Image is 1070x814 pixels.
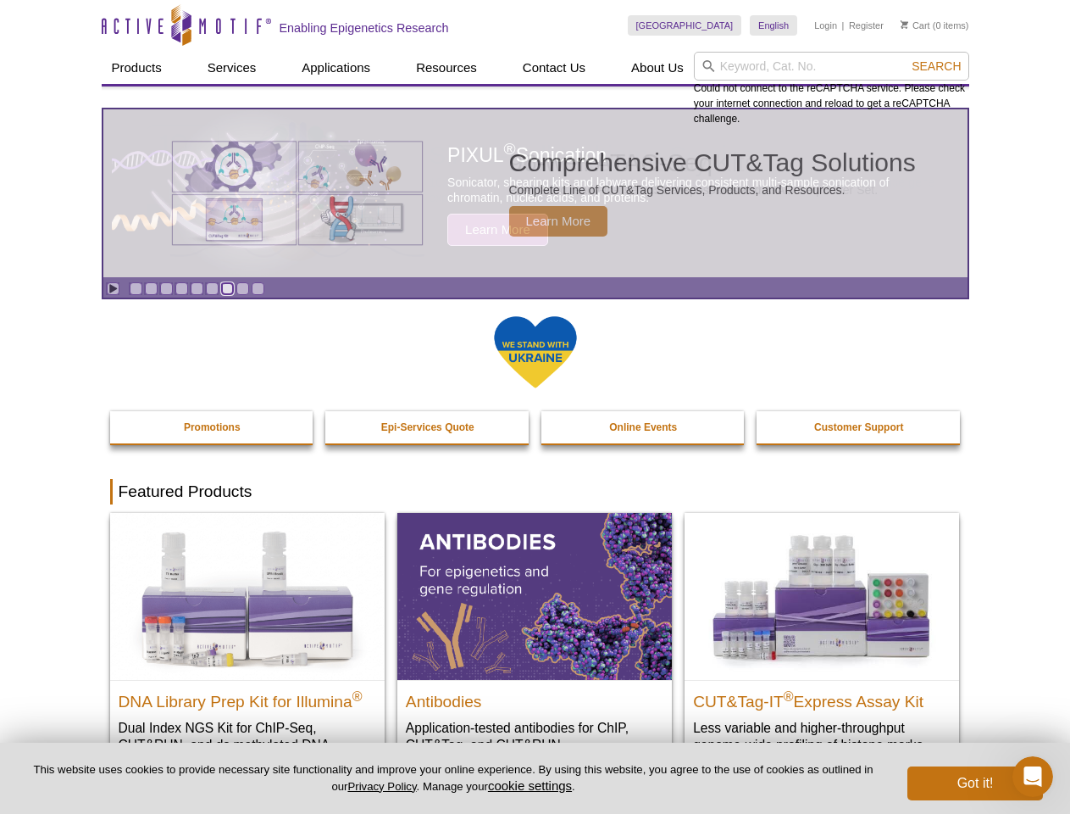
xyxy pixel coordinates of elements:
a: Products [102,52,172,84]
strong: Customer Support [814,421,903,433]
p: Application-tested antibodies for ChIP, CUT&Tag, and CUT&RUN. [406,719,663,754]
p: Less variable and higher-throughput genome-wide profiling of histone marks​. [693,719,951,754]
h2: CUT&Tag-IT Express Assay Kit [693,685,951,711]
a: Toggle autoplay [107,282,119,295]
img: DNA Library Prep Kit for Illumina [110,513,385,679]
h2: DNA Library Prep Kit for Illumina [119,685,376,711]
a: English [750,15,797,36]
a: Go to slide 2 [145,282,158,295]
a: Go to slide 8 [236,282,249,295]
a: Go to slide 7 [221,282,234,295]
img: We Stand With Ukraine [493,315,578,390]
img: Your Cart [901,20,908,29]
h2: Antibodies [406,685,663,711]
a: Go to slide 4 [175,282,188,295]
p: Dual Index NGS Kit for ChIP-Seq, CUT&RUN, and ds methylated DNA assays. [119,719,376,771]
a: Promotions [110,411,315,443]
sup: ® [352,689,363,703]
span: Search [912,59,961,73]
button: cookie settings [488,778,572,793]
strong: Epi-Services Quote [381,421,474,433]
a: Online Events [541,411,746,443]
div: Could not connect to the reCAPTCHA service. Please check your internet connection and reload to g... [694,52,969,126]
a: Login [814,20,837,31]
img: All Antibodies [397,513,672,679]
a: Cart [901,20,930,31]
a: Register [849,20,884,31]
h2: Enabling Epigenetics Research [280,20,449,36]
a: Privacy Policy [347,780,416,793]
a: [GEOGRAPHIC_DATA] [628,15,742,36]
a: Go to slide 9 [252,282,264,295]
li: (0 items) [901,15,969,36]
a: All Antibodies Antibodies Application-tested antibodies for ChIP, CUT&Tag, and CUT&RUN. [397,513,672,770]
img: Various genetic charts and diagrams. [170,140,424,247]
a: Services [197,52,267,84]
p: Complete Line of CUT&Tag Services, Products, and Resources. [509,182,916,198]
input: Keyword, Cat. No. [694,52,969,81]
h2: Featured Products [110,479,961,505]
img: CUT&Tag-IT® Express Assay Kit [685,513,959,679]
span: Learn More [509,206,608,237]
a: About Us [621,52,694,84]
a: Contact Us [513,52,596,84]
a: CUT&Tag-IT® Express Assay Kit CUT&Tag-IT®Express Assay Kit Less variable and higher-throughput ge... [685,513,959,770]
h2: Comprehensive CUT&Tag Solutions [509,150,916,176]
li: | [842,15,845,36]
button: Search [906,59,966,74]
a: DNA Library Prep Kit for Illumina DNA Library Prep Kit for Illumina® Dual Index NGS Kit for ChIP-... [110,513,385,787]
sup: ® [784,689,794,703]
p: This website uses cookies to provide necessary site functionality and improve your online experie... [27,762,879,794]
a: Various genetic charts and diagrams. Comprehensive CUT&Tag Solutions Complete Line of CUT&Tag Ser... [103,109,967,277]
article: Comprehensive CUT&Tag Solutions [103,109,967,277]
button: Got it! [907,767,1043,800]
a: Customer Support [757,411,962,443]
a: Resources [406,52,487,84]
strong: Online Events [609,421,677,433]
a: Go to slide 5 [191,282,203,295]
a: Applications [291,52,380,84]
a: Go to slide 3 [160,282,173,295]
a: Epi-Services Quote [325,411,530,443]
a: Go to slide 1 [130,282,142,295]
iframe: Intercom live chat [1012,756,1053,797]
a: Go to slide 6 [206,282,219,295]
strong: Promotions [184,421,241,433]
